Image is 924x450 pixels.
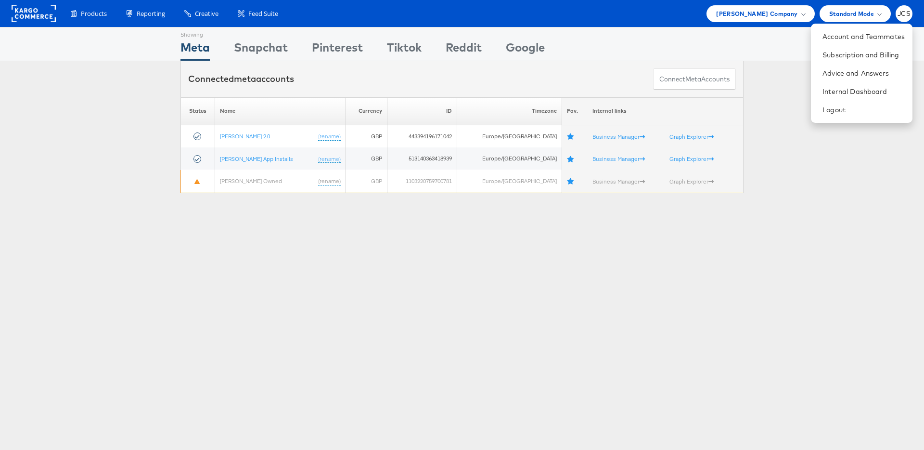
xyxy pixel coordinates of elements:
span: meta [685,75,701,84]
td: GBP [346,125,387,147]
th: ID [387,97,457,125]
td: 443394196171042 [387,125,457,147]
span: [PERSON_NAME] Company [716,9,797,19]
a: (rename) [318,132,341,140]
span: Products [81,9,107,18]
td: GBP [346,170,387,192]
th: Name [215,97,346,125]
div: Snapchat [234,39,288,61]
span: meta [234,73,256,84]
button: ConnectmetaAccounts [653,68,736,90]
a: Business Manager [592,177,645,185]
a: Business Manager [592,155,645,162]
td: Europe/[GEOGRAPHIC_DATA] [457,125,562,147]
div: Meta [180,39,210,61]
span: Creative [195,9,218,18]
th: Timezone [457,97,562,125]
div: Pinterest [312,39,363,61]
div: Reddit [446,39,482,61]
td: 513140363418939 [387,147,457,170]
a: [PERSON_NAME] Owned [220,177,282,184]
td: GBP [346,147,387,170]
a: Graph Explorer [669,177,714,185]
td: 1103220759700781 [387,170,457,192]
td: Europe/[GEOGRAPHIC_DATA] [457,147,562,170]
a: (rename) [318,177,341,185]
div: Showing [180,27,210,39]
div: Google [506,39,545,61]
div: Tiktok [387,39,422,61]
a: Internal Dashboard [822,87,905,96]
a: Graph Explorer [669,155,714,162]
a: Subscription and Billing [822,50,905,60]
a: [PERSON_NAME] 2.0 [220,132,270,139]
a: Logout [822,105,905,115]
span: Reporting [137,9,165,18]
th: Currency [346,97,387,125]
span: Standard Mode [829,9,874,19]
span: Feed Suite [248,9,278,18]
div: Connected accounts [188,73,294,85]
a: Business Manager [592,132,645,140]
span: JCS [898,11,911,17]
a: Account and Teammates [822,32,905,41]
a: (rename) [318,155,341,163]
a: Advice and Answers [822,68,905,78]
td: Europe/[GEOGRAPHIC_DATA] [457,170,562,192]
a: Graph Explorer [669,132,714,140]
a: [PERSON_NAME] App Installs [220,155,293,162]
th: Status [181,97,215,125]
